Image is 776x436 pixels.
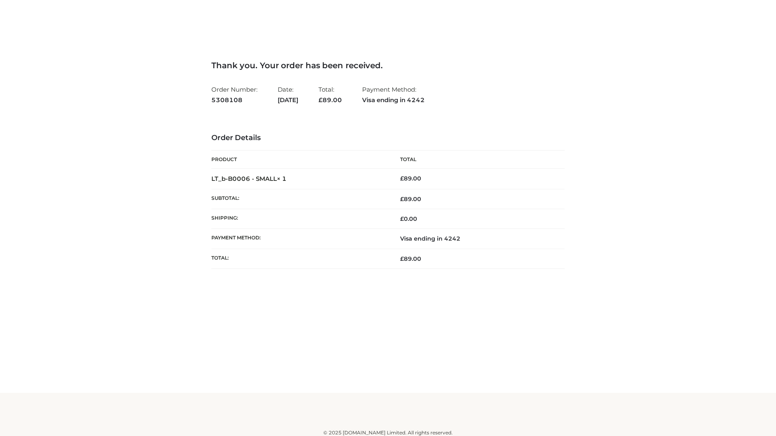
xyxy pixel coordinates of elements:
bdi: 89.00 [400,175,421,182]
h3: Thank you. Your order has been received. [211,61,565,70]
strong: LT_b-B0006 - SMALL [211,175,287,182]
th: Subtotal: [211,189,388,209]
th: Product [211,151,388,169]
span: £ [400,255,404,262]
li: Payment Method: [362,82,425,107]
span: £ [400,175,404,182]
strong: 5308108 [211,95,257,105]
th: Total: [211,249,388,268]
span: £ [318,96,323,104]
span: £ [400,215,404,222]
span: 89.00 [318,96,342,104]
strong: Visa ending in 4242 [362,95,425,105]
bdi: 0.00 [400,215,417,222]
li: Order Number: [211,82,257,107]
span: 89.00 [400,255,421,262]
li: Total: [318,82,342,107]
strong: [DATE] [278,95,298,105]
span: 89.00 [400,195,421,203]
th: Payment method: [211,229,388,249]
th: Shipping: [211,209,388,229]
span: £ [400,195,404,203]
strong: × 1 [277,175,287,182]
h3: Order Details [211,134,565,143]
li: Date: [278,82,298,107]
td: Visa ending in 4242 [388,229,565,249]
th: Total [388,151,565,169]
